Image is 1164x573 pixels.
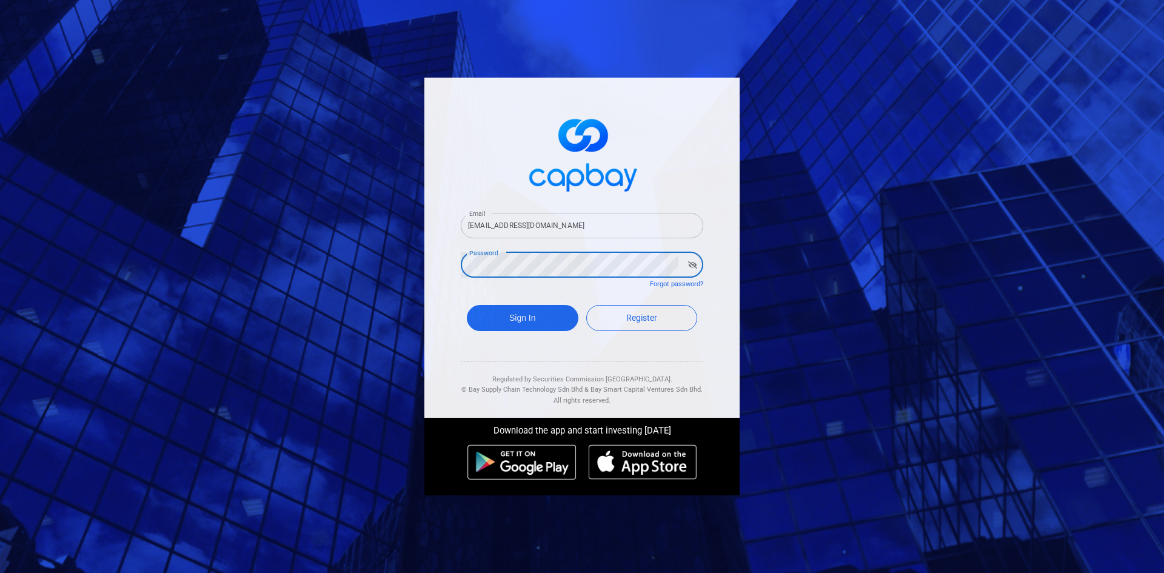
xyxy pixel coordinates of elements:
[626,313,657,323] span: Register
[461,386,583,394] span: © Bay Supply Chain Technology Sdn Bhd
[469,249,498,258] label: Password
[589,444,697,480] img: ios
[521,108,643,198] img: logo
[467,444,577,480] img: android
[586,305,698,331] a: Register
[650,280,703,288] a: Forgot password?
[415,418,749,438] div: Download the app and start investing [DATE]
[590,386,703,394] span: Bay Smart Capital Ventures Sdn Bhd.
[461,362,703,406] div: Regulated by Securities Commission [GEOGRAPHIC_DATA]. & All rights reserved.
[469,209,485,218] label: Email
[467,305,578,331] button: Sign In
